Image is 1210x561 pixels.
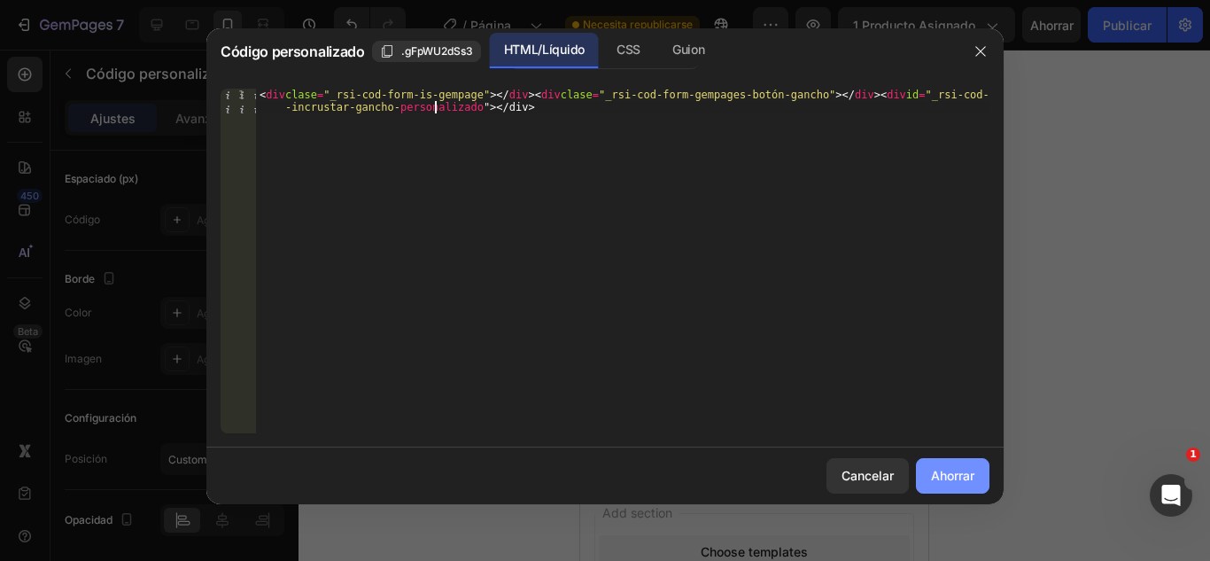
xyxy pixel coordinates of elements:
[504,42,585,57] font: HTML/Líquido
[672,42,704,57] font: Guion
[372,41,481,62] button: .gFpWU2dSs3
[826,458,909,494] button: Cancelar
[916,458,989,494] button: Ahorrar
[842,468,894,483] font: Cancelar
[931,468,974,483] font: Ahorrar
[238,89,244,101] font: 1
[1190,448,1197,460] font: 1
[617,42,640,57] font: CSS
[15,454,99,472] span: Add section
[401,44,473,58] font: .gFpWU2dSs3
[1150,474,1192,517] iframe: Chat en vivo de Intercom
[221,43,365,60] font: Código personalizado
[120,493,228,511] div: Choose templates
[22,354,97,370] div: Custom Code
